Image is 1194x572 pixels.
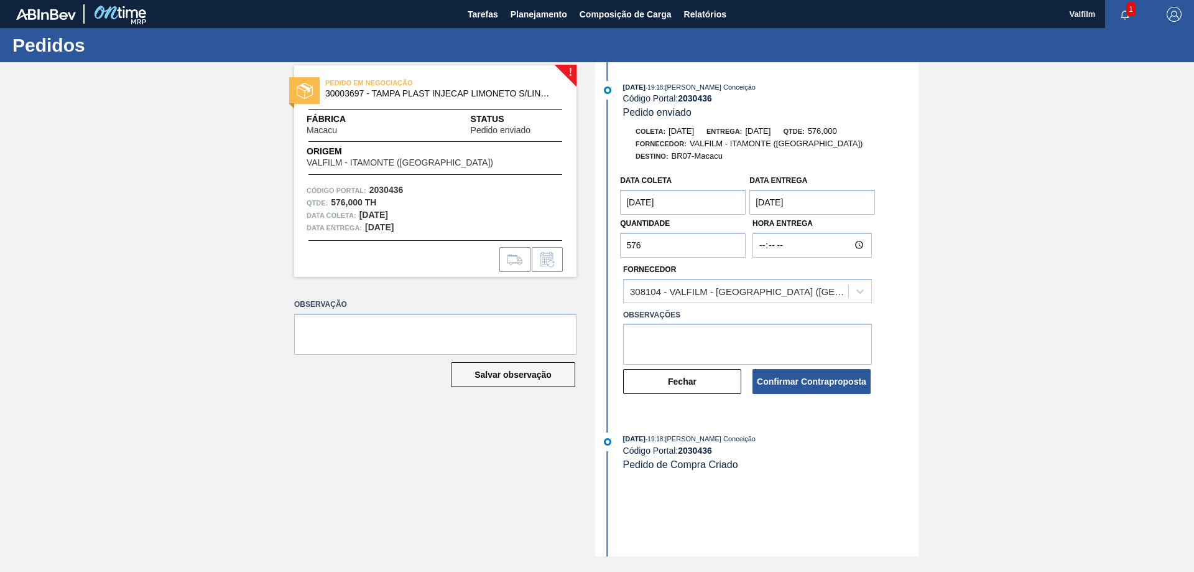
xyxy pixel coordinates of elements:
span: : [PERSON_NAME] Conceição [663,83,756,91]
div: Código Portal: [623,93,919,103]
strong: 576,000 TH [331,197,376,207]
span: Data coleta: [307,209,356,222]
span: - 19:18 [646,84,663,91]
span: VALFILM - ITAMONTE ([GEOGRAPHIC_DATA]) [690,139,863,148]
strong: 2030436 [369,185,404,195]
strong: 2030436 [678,446,712,456]
span: PEDIDO EM NEGOCIAÇÃO [325,77,499,89]
img: atual [604,87,611,94]
span: Fornecedor: [636,140,687,148]
span: VALFILM - ITAMONTE ([GEOGRAPHIC_DATA]) [307,158,493,167]
span: [DATE] [623,83,646,91]
span: Qtde: [783,128,804,135]
div: Informar alteração no pedido [532,247,563,272]
button: Salvar observação [451,362,575,387]
span: Origem [307,145,529,158]
span: Código Portal: [307,184,366,197]
span: [DATE] [623,435,646,443]
button: Notificações [1105,6,1145,23]
div: Código Portal: [623,446,919,456]
span: Coleta: [636,128,665,135]
span: [DATE] [669,126,694,136]
label: Data entrega [749,176,807,185]
span: Data entrega: [307,222,362,234]
img: status [297,83,313,99]
span: Fábrica [307,113,376,126]
span: Tarefas [468,7,498,22]
span: Macacu [307,126,337,135]
label: Observações [623,306,872,324]
img: TNhmsLtSVTkK8tSr43FrP2fwEKptu5GPRR3wAAAABJRU5ErkJggg== [16,9,76,20]
button: Confirmar Contraproposta [752,369,871,394]
span: Composição de Carga [580,7,672,22]
input: dd/mm/yyyy [749,190,875,215]
label: Quantidade [620,219,670,228]
span: [DATE] [745,126,771,136]
input: dd/mm/yyyy [620,190,746,215]
div: Ir para Composição de Carga [499,247,530,272]
span: 576,000 [808,126,837,136]
span: 1 [1126,2,1136,16]
span: Pedido enviado [623,107,692,118]
label: Data coleta [620,176,672,185]
h1: Pedidos [12,38,233,52]
span: Entrega: [706,128,742,135]
span: Status [471,113,564,126]
span: 30003697 - TAMPA PLAST INJECAP LIMONETO S/LINER [325,89,551,98]
span: : [PERSON_NAME] Conceição [663,435,756,443]
label: Hora Entrega [752,215,872,233]
span: Pedido enviado [471,126,531,135]
span: Relatórios [684,7,726,22]
img: atual [604,438,611,446]
button: Fechar [623,369,741,394]
span: Destino: [636,152,669,160]
label: Observação [294,296,576,314]
label: Fornecedor [623,265,676,274]
div: 308104 - VALFILM - [GEOGRAPHIC_DATA] ([GEOGRAPHIC_DATA]) [630,286,849,296]
strong: [DATE] [365,222,394,232]
span: - 19:18 [646,436,663,443]
strong: 2030436 [678,93,712,103]
span: Pedido de Compra Criado [623,459,738,470]
span: Qtde : [307,197,328,209]
img: Logout [1167,7,1182,22]
span: Planejamento [511,7,567,22]
strong: [DATE] [359,210,388,220]
span: BR07-Macacu [672,151,723,161]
